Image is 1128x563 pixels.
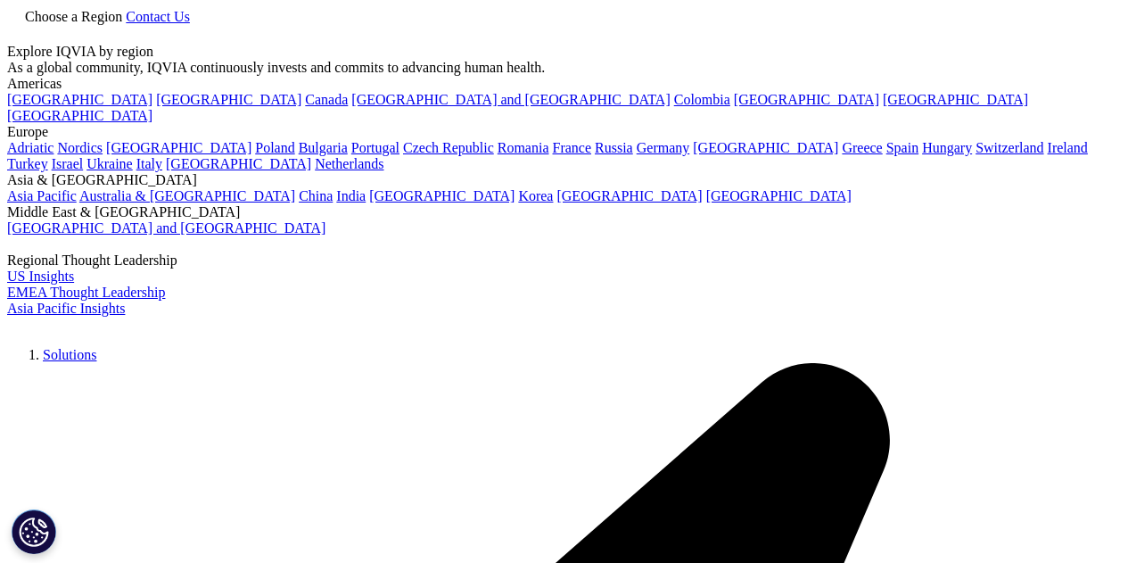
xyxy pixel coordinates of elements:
a: Hungary [922,140,972,155]
a: EMEA Thought Leadership [7,285,165,300]
a: [GEOGRAPHIC_DATA] and [GEOGRAPHIC_DATA] [351,92,670,107]
a: Korea [518,188,553,203]
a: Canada [305,92,348,107]
a: Adriatic [7,140,54,155]
a: France [553,140,592,155]
a: [GEOGRAPHIC_DATA] [7,92,152,107]
a: Bulgaria [299,140,348,155]
span: Choose a Region [25,9,122,24]
a: [GEOGRAPHIC_DATA] [7,108,152,123]
a: Russia [595,140,633,155]
a: [GEOGRAPHIC_DATA] [734,92,879,107]
a: Australia & [GEOGRAPHIC_DATA] [79,188,295,203]
div: Europe [7,124,1121,140]
a: [GEOGRAPHIC_DATA] [166,156,311,171]
a: Ireland [1048,140,1088,155]
a: Netherlands [315,156,383,171]
a: US Insights [7,269,74,284]
a: Israel [52,156,84,171]
a: Portugal [351,140,399,155]
a: Romania [498,140,549,155]
a: [GEOGRAPHIC_DATA] [883,92,1028,107]
a: Switzerland [976,140,1043,155]
div: Explore IQVIA by region [7,44,1121,60]
div: Americas [7,76,1121,92]
a: [GEOGRAPHIC_DATA] [706,188,852,203]
a: [GEOGRAPHIC_DATA] [106,140,251,155]
a: [GEOGRAPHIC_DATA] [156,92,301,107]
a: Colombia [674,92,730,107]
a: Contact Us [126,9,190,24]
a: Asia Pacific [7,188,77,203]
button: Cookies Settings [12,509,56,554]
a: Spain [886,140,918,155]
a: [GEOGRAPHIC_DATA] [693,140,838,155]
a: Solutions [43,347,96,362]
a: Czech Republic [403,140,494,155]
div: Asia & [GEOGRAPHIC_DATA] [7,172,1121,188]
a: [GEOGRAPHIC_DATA] [369,188,515,203]
div: Middle East & [GEOGRAPHIC_DATA] [7,204,1121,220]
a: Asia Pacific Insights [7,301,125,316]
a: Germany [637,140,690,155]
div: Regional Thought Leadership [7,253,1121,269]
a: Poland [255,140,294,155]
a: Italy [136,156,162,171]
a: Nordics [57,140,103,155]
a: Turkey [7,156,48,171]
a: [GEOGRAPHIC_DATA] [556,188,702,203]
a: Greece [842,140,882,155]
a: [GEOGRAPHIC_DATA] and [GEOGRAPHIC_DATA] [7,220,325,236]
a: India [336,188,366,203]
a: China [299,188,333,203]
a: Ukraine [86,156,133,171]
div: As a global community, IQVIA continuously invests and commits to advancing human health. [7,60,1121,76]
